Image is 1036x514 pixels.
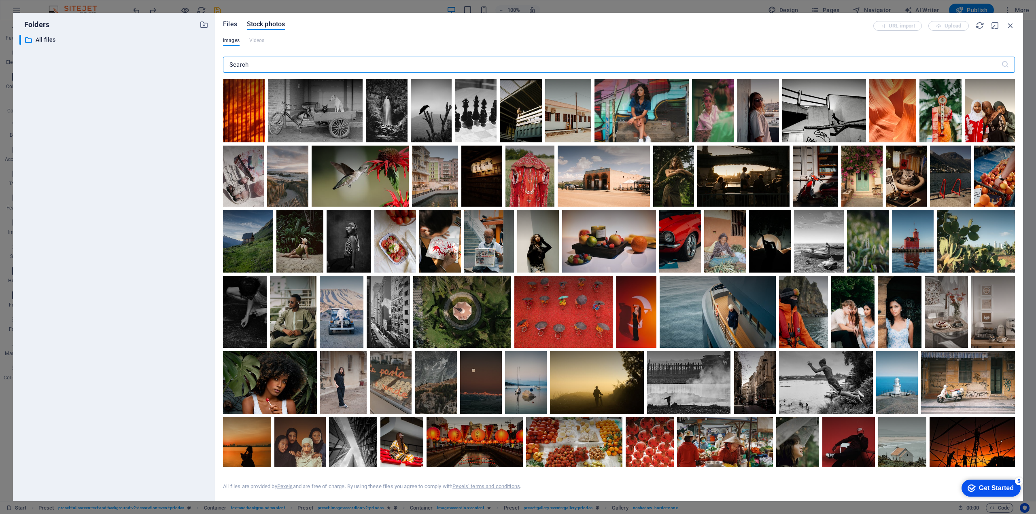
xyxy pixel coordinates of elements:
div: ​ [19,35,21,45]
p: Folders [19,19,49,30]
input: Search [223,57,1001,73]
div: 5 [60,2,68,10]
span: This file type is not supported by this element [249,36,265,45]
i: Minimize [991,21,1000,30]
span: Files [223,19,237,29]
div: Get Started [24,9,59,16]
p: All files [36,35,193,44]
i: Create new folder [200,20,208,29]
a: Pexels’ terms and conditions [452,483,520,489]
div: Get Started 5 items remaining, 0% complete [6,4,66,21]
a: Pexels [277,483,293,489]
span: Stock photos [247,19,285,29]
i: Reload [975,21,984,30]
div: All files are provided by and are free of charge. By using these files you agree to comply with . [223,483,521,490]
i: Close [1006,21,1015,30]
span: Images [223,36,240,45]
